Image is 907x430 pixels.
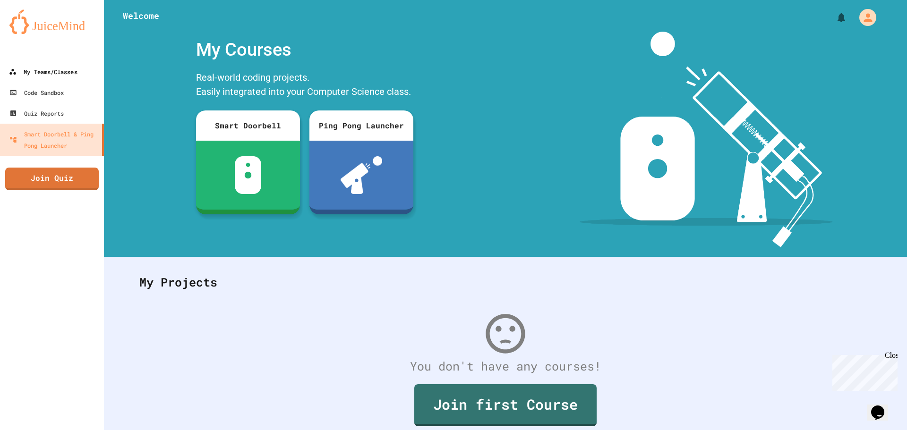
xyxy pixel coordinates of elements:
[191,68,418,103] div: Real-world coding projects. Easily integrated into your Computer Science class.
[580,32,833,247] img: banner-image-my-projects.png
[829,351,898,391] iframe: chat widget
[341,156,383,194] img: ppl-with-ball.png
[414,384,597,426] a: Join first Course
[191,32,418,68] div: My Courses
[4,4,65,60] div: Chat with us now!Close
[9,128,98,151] div: Smart Doorbell & Ping Pong Launcher
[235,156,262,194] img: sdb-white.svg
[196,110,300,141] div: Smart Doorbell
[130,264,881,301] div: My Projects
[9,66,77,77] div: My Teams/Classes
[9,87,64,98] div: Code Sandbox
[849,7,879,28] div: My Account
[818,9,849,25] div: My Notifications
[9,9,94,34] img: logo-orange.svg
[867,392,898,421] iframe: chat widget
[9,108,64,119] div: Quiz Reports
[130,357,881,375] div: You don't have any courses!
[5,168,99,190] a: Join Quiz
[309,110,413,141] div: Ping Pong Launcher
